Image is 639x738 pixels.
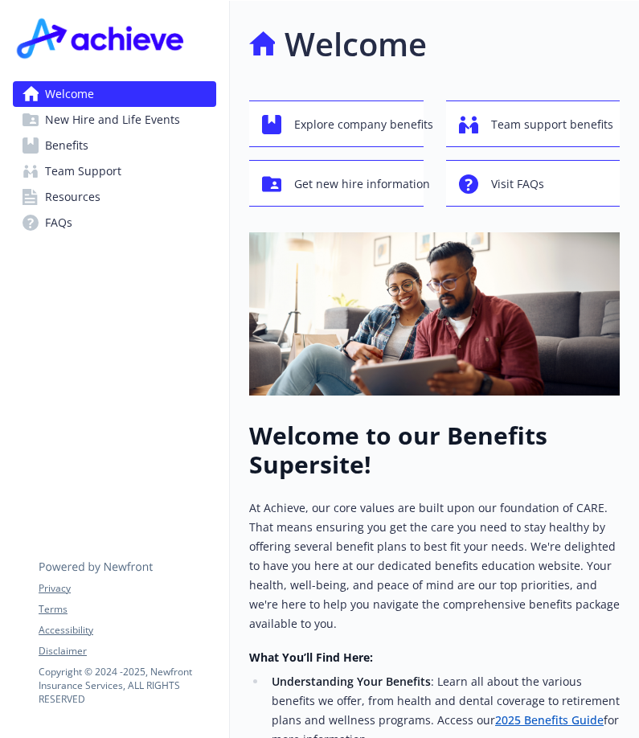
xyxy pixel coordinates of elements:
span: Team Support [45,158,121,184]
a: Benefits [13,133,216,158]
span: FAQs [45,210,72,236]
a: New Hire and Life Events [13,107,216,133]
p: At Achieve, our core values are built upon our foundation of CARE. That means ensuring you get th... [249,498,620,633]
span: Welcome [45,81,94,107]
strong: Understanding Your Benefits [272,674,431,689]
button: Visit FAQs [446,160,621,207]
p: Copyright © 2024 - 2025 , Newfront Insurance Services, ALL RIGHTS RESERVED [39,665,215,706]
a: FAQs [13,210,216,236]
strong: What You’ll Find Here: [249,650,373,665]
span: Resources [45,184,100,210]
img: overview page banner [249,232,620,396]
h1: Welcome to our Benefits Supersite! [249,421,620,479]
a: Privacy [39,581,215,596]
span: Visit FAQs [491,169,544,199]
a: Welcome [13,81,216,107]
button: Get new hire information [249,160,424,207]
a: Terms [39,602,215,617]
a: Resources [13,184,216,210]
span: New Hire and Life Events [45,107,180,133]
button: Team support benefits [446,100,621,147]
h1: Welcome [285,20,427,68]
span: Team support benefits [491,109,613,140]
a: Team Support [13,158,216,184]
span: Get new hire information [294,169,430,199]
a: 2025 Benefits Guide [495,712,604,728]
button: Explore company benefits [249,100,424,147]
a: Accessibility [39,623,215,638]
span: Benefits [45,133,88,158]
a: Disclaimer [39,644,215,658]
span: Explore company benefits [294,109,433,140]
